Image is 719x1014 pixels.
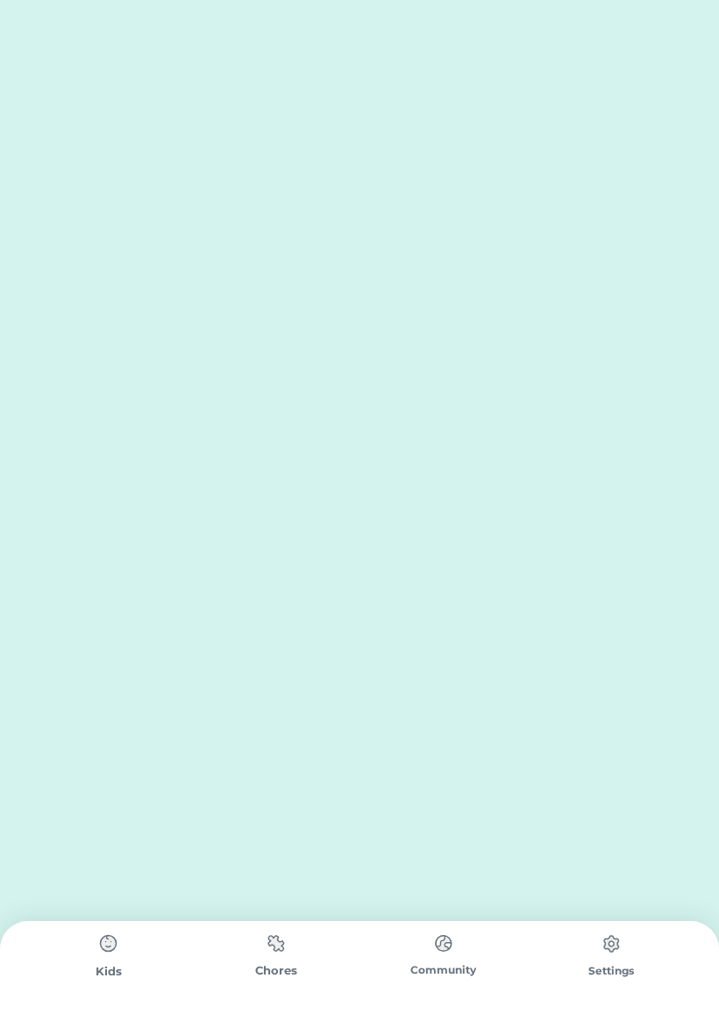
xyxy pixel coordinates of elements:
[527,963,694,979] div: Settings
[359,962,527,978] div: Community
[91,926,126,961] img: type%3Dchores%2C%20state%3Ddefault.svg
[594,926,629,961] img: type%3Dchores%2C%20state%3Ddefault.svg
[426,926,461,960] img: type%3Dchores%2C%20state%3Ddefault.svg
[192,962,359,980] div: Chores
[25,963,192,981] div: Kids
[259,926,294,960] img: type%3Dchores%2C%20state%3Ddefault.svg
